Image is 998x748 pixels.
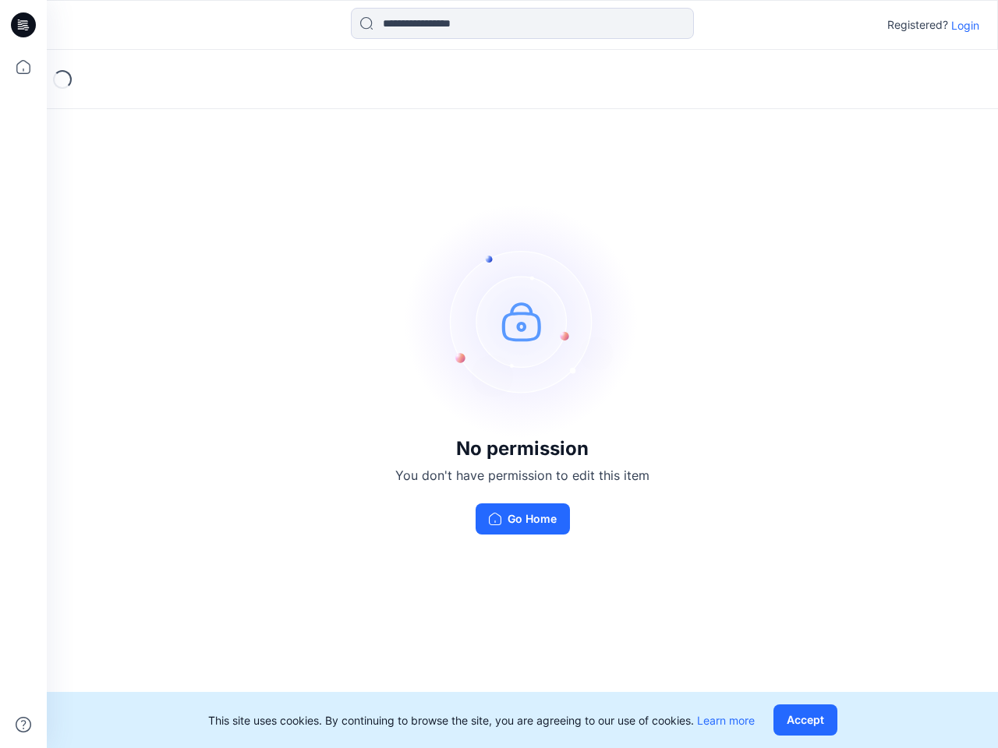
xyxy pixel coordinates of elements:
[697,714,755,727] a: Learn more
[476,503,570,535] button: Go Home
[887,16,948,34] p: Registered?
[395,466,649,485] p: You don't have permission to edit this item
[395,438,649,460] h3: No permission
[405,204,639,438] img: no-perm.svg
[208,712,755,729] p: This site uses cookies. By continuing to browse the site, you are agreeing to our use of cookies.
[951,17,979,34] p: Login
[773,704,837,736] button: Accept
